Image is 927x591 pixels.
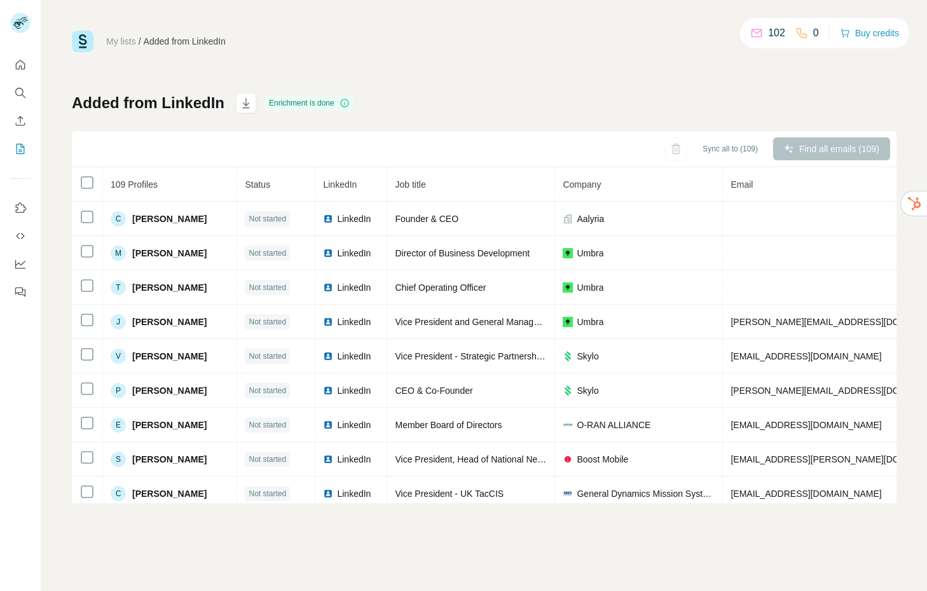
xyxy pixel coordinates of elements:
[245,179,270,190] span: Status
[249,247,286,259] span: Not started
[249,488,286,499] span: Not started
[72,93,224,113] h1: Added from LinkedIn
[731,420,881,430] span: [EMAIL_ADDRESS][DOMAIN_NAME]
[577,487,715,500] span: General Dynamics Mission Systems
[563,282,573,293] img: company-logo
[132,212,207,225] span: [PERSON_NAME]
[337,350,371,363] span: LinkedIn
[563,386,573,396] img: company-logo
[111,349,126,364] div: V
[563,317,573,327] img: company-logo
[132,487,207,500] span: [PERSON_NAME]
[563,351,573,361] img: company-logo
[577,316,603,328] span: Umbra
[323,351,333,361] img: LinkedIn logo
[395,351,547,361] span: Vice President - Strategic Partnerships
[106,36,136,46] a: My lists
[249,351,286,362] span: Not started
[265,95,354,111] div: Enrichment is done
[10,81,31,104] button: Search
[10,225,31,247] button: Use Surfe API
[323,386,333,396] img: LinkedIn logo
[323,248,333,258] img: LinkedIn logo
[111,246,126,261] div: M
[323,317,333,327] img: LinkedIn logo
[694,139,767,158] button: Sync all to (109)
[395,420,502,430] span: Member Board of Directors
[395,454,605,464] span: Vice President, Head of National Network Operations
[323,454,333,464] img: LinkedIn logo
[323,420,333,430] img: LinkedIn logo
[337,419,371,431] span: LinkedIn
[337,384,371,397] span: LinkedIn
[323,179,357,190] span: LinkedIn
[72,31,93,52] img: Surfe Logo
[249,316,286,328] span: Not started
[132,281,207,294] span: [PERSON_NAME]
[337,316,371,328] span: LinkedIn
[139,35,141,48] li: /
[323,489,333,499] img: LinkedIn logo
[703,143,758,155] span: Sync all to (109)
[10,137,31,160] button: My lists
[563,420,573,430] img: company-logo
[132,453,207,466] span: [PERSON_NAME]
[337,247,371,260] span: LinkedIn
[563,454,573,464] img: company-logo
[144,35,226,48] div: Added from LinkedIn
[323,282,333,293] img: LinkedIn logo
[563,489,573,499] img: company-logo
[323,214,333,224] img: LinkedIn logo
[395,248,530,258] span: Director of Business Development
[249,454,286,465] span: Not started
[111,417,126,433] div: E
[395,282,486,293] span: Chief Operating Officer
[132,384,207,397] span: [PERSON_NAME]
[731,179,753,190] span: Email
[10,109,31,132] button: Enrich CSV
[577,212,604,225] span: Aalyria
[132,419,207,431] span: [PERSON_NAME]
[132,247,207,260] span: [PERSON_NAME]
[840,24,899,42] button: Buy credits
[111,383,126,398] div: P
[10,253,31,275] button: Dashboard
[768,25,785,41] p: 102
[249,213,286,225] span: Not started
[577,281,603,294] span: Umbra
[111,280,126,295] div: T
[132,316,207,328] span: [PERSON_NAME]
[249,385,286,396] span: Not started
[10,53,31,76] button: Quick start
[395,489,504,499] span: Vice President - UK TacCIS
[395,386,472,396] span: CEO & Co-Founder
[577,350,598,363] span: Skylo
[111,211,126,226] div: C
[337,281,371,294] span: LinkedIn
[577,247,603,260] span: Umbra
[577,453,628,466] span: Boost Mobile
[132,350,207,363] span: [PERSON_NAME]
[563,179,601,190] span: Company
[577,419,650,431] span: O-RAN ALLIANCE
[337,212,371,225] span: LinkedIn
[111,179,158,190] span: 109 Profiles
[395,179,425,190] span: Job title
[731,489,881,499] span: [EMAIL_ADDRESS][DOMAIN_NAME]
[731,351,881,361] span: [EMAIL_ADDRESS][DOMAIN_NAME]
[111,452,126,467] div: S
[111,314,126,330] div: J
[337,453,371,466] span: LinkedIn
[111,486,126,501] div: C
[249,282,286,293] span: Not started
[395,214,458,224] span: Founder & CEO
[249,419,286,431] span: Not started
[337,487,371,500] span: LinkedIn
[10,197,31,219] button: Use Surfe on LinkedIn
[813,25,819,41] p: 0
[563,248,573,258] img: company-logo
[395,317,612,327] span: Vice President and General Manager, Remote Sensing
[577,384,598,397] span: Skylo
[10,281,31,303] button: Feedback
